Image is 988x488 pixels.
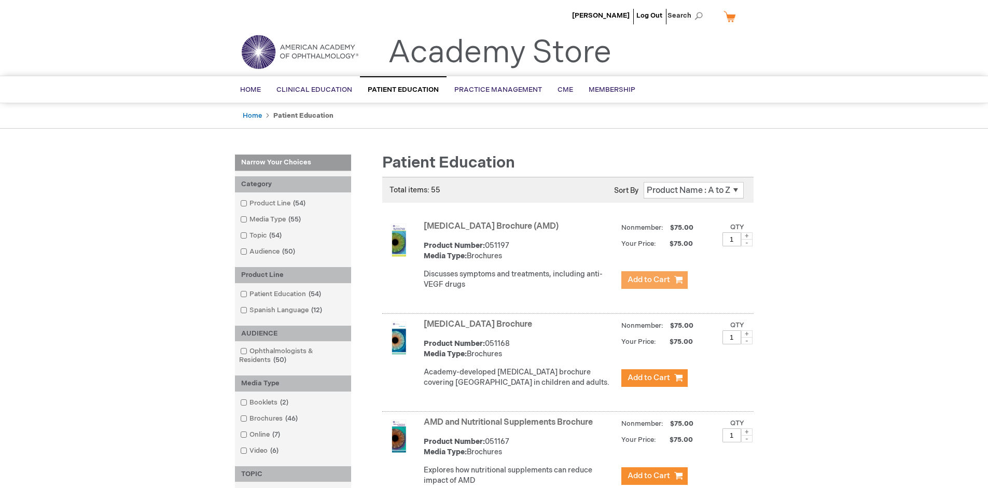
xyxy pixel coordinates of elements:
a: Home [243,111,262,120]
a: Log Out [636,11,662,20]
img: Amblyopia Brochure [382,322,415,355]
span: Membership [589,86,635,94]
div: Category [235,176,351,192]
div: AUDIENCE [235,326,351,342]
img: AMD and Nutritional Supplements Brochure [382,420,415,453]
label: Qty [730,223,744,231]
a: Video6 [238,446,283,456]
div: 051168 Brochures [424,339,616,359]
strong: Media Type: [424,252,467,260]
a: [MEDICAL_DATA] Brochure (AMD) [424,221,559,231]
span: Practice Management [454,86,542,94]
button: Add to Cart [621,271,688,289]
span: $75.00 [658,240,694,248]
div: 051167 Brochures [424,437,616,457]
a: Media Type55 [238,215,305,225]
a: Spanish Language12 [238,305,326,315]
span: $75.00 [669,322,695,330]
span: Add to Cart [628,373,670,383]
a: [MEDICAL_DATA] Brochure [424,319,532,329]
span: 7 [270,430,283,439]
span: 50 [280,247,298,256]
a: Product Line54 [238,199,310,208]
span: 2 [277,398,291,407]
p: Discusses symptoms and treatments, including anti-VEGF drugs [424,269,616,290]
label: Qty [730,321,744,329]
a: Patient Education54 [238,289,325,299]
a: Brochures46 [238,414,302,424]
span: $75.00 [658,436,694,444]
a: Topic54 [238,231,286,241]
div: TOPIC [235,466,351,482]
span: 50 [271,356,289,364]
span: Patient Education [368,86,439,94]
span: Add to Cart [628,275,670,285]
strong: Media Type: [424,350,467,358]
button: Add to Cart [621,467,688,485]
img: Age-Related Macular Degeneration Brochure (AMD) [382,224,415,257]
strong: Nonmember: [621,319,663,332]
a: Academy Store [388,34,611,72]
span: Patient Education [382,154,515,172]
strong: Your Price: [621,436,656,444]
strong: Media Type: [424,448,467,456]
span: Total items: 55 [389,186,440,194]
p: Academy-developed [MEDICAL_DATA] brochure covering [GEOGRAPHIC_DATA] in children and adults. [424,367,616,388]
div: 051197 Brochures [424,241,616,261]
a: Online7 [238,430,284,440]
strong: Nonmember: [621,221,663,234]
span: Clinical Education [276,86,352,94]
label: Sort By [614,186,638,195]
div: Product Line [235,267,351,283]
button: Add to Cart [621,369,688,387]
a: Ophthalmologists & Residents50 [238,346,349,365]
span: Search [667,5,707,26]
strong: Product Number: [424,241,485,250]
div: Media Type [235,375,351,392]
a: AMD and Nutritional Supplements Brochure [424,417,593,427]
label: Qty [730,419,744,427]
input: Qty [722,232,741,246]
strong: Patient Education [273,111,333,120]
span: Home [240,86,261,94]
span: 46 [283,414,300,423]
span: 54 [290,199,308,207]
strong: Product Number: [424,437,485,446]
a: [PERSON_NAME] [572,11,630,20]
p: Explores how nutritional supplements can reduce impact of AMD [424,465,616,486]
span: 12 [309,306,325,314]
span: $75.00 [669,420,695,428]
span: 54 [267,231,284,240]
span: Add to Cart [628,471,670,481]
span: 55 [286,215,303,224]
span: $75.00 [669,224,695,232]
strong: Your Price: [621,338,656,346]
span: 6 [268,447,281,455]
strong: Your Price: [621,240,656,248]
a: Audience50 [238,247,299,257]
a: Booklets2 [238,398,293,408]
strong: Nonmember: [621,417,663,430]
input: Qty [722,330,741,344]
span: $75.00 [658,338,694,346]
input: Qty [722,428,741,442]
span: CME [558,86,573,94]
strong: Product Number: [424,339,485,348]
span: 54 [306,290,324,298]
strong: Narrow Your Choices [235,155,351,171]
